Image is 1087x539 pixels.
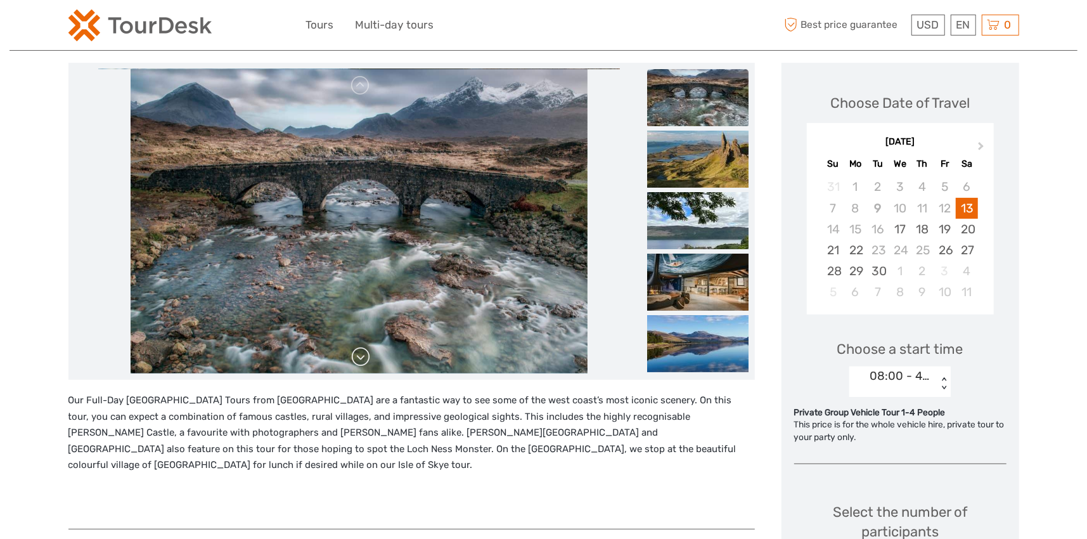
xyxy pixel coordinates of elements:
p: Our Full-Day [GEOGRAPHIC_DATA] Tours from [GEOGRAPHIC_DATA] are a fantastic way to see some of th... [68,393,755,474]
div: Mo [844,155,866,172]
div: Not available Saturday, September 6th, 2025 [956,176,978,197]
div: Choose Date of Travel [830,93,970,113]
div: Not available Thursday, September 4th, 2025 [911,176,934,197]
div: Su [822,155,844,172]
button: Next Month [972,139,993,159]
div: Choose Saturday, October 11th, 2025 [956,282,978,302]
div: Tu [866,155,889,172]
div: Choose Friday, October 10th, 2025 [934,282,956,302]
img: e898f1e65dcb4fbbb664fecea0d45cd5_slider_thumbnail.jpeg [647,69,749,126]
div: We [889,155,911,172]
div: Not available Tuesday, September 9th, 2025 [866,198,889,219]
div: Not available Friday, September 12th, 2025 [934,198,956,219]
div: Choose Saturday, September 20th, 2025 [956,219,978,240]
div: Not available Friday, September 5th, 2025 [934,176,956,197]
a: Multi-day tours [356,16,434,34]
a: Tours [306,16,334,34]
div: < > [939,377,949,391]
div: Not available Thursday, September 25th, 2025 [911,240,934,261]
div: Not available Sunday, September 7th, 2025 [822,198,844,219]
div: Choose Wednesday, September 17th, 2025 [889,219,911,240]
div: Not available Monday, September 8th, 2025 [844,198,866,219]
div: Fr [934,155,956,172]
div: Not available Friday, October 3rd, 2025 [934,261,956,282]
div: Choose Sunday, September 28th, 2025 [822,261,844,282]
p: We're away right now. Please check back later! [18,22,143,32]
div: Choose Thursday, September 18th, 2025 [911,219,934,240]
div: Th [911,155,934,172]
div: Choose Thursday, October 9th, 2025 [911,282,934,302]
img: 7bdba8e7abf545b6ae9c00007614c72f_slider_thumbnail.jpeg [647,192,749,249]
div: Not available Sunday, September 14th, 2025 [822,219,844,240]
img: 28a5215c36f74eefa266c363fe007a5a_slider_thumbnail.jpeg [647,254,749,311]
div: Not available Monday, September 15th, 2025 [844,219,866,240]
div: Choose Friday, September 26th, 2025 [934,240,956,261]
div: Choose Sunday, September 21st, 2025 [822,240,844,261]
div: Choose Monday, September 22nd, 2025 [844,240,866,261]
div: Choose Thursday, October 2nd, 2025 [911,261,934,282]
div: Not available Wednesday, September 10th, 2025 [889,198,911,219]
div: This price is for the whole vehicle hire, private tour to your party only. [794,419,1007,443]
div: Choose Friday, September 19th, 2025 [934,219,956,240]
img: e898f1e65dcb4fbbb664fecea0d45cd5_main_slider.jpeg [131,69,587,373]
div: Not available Sunday, August 31st, 2025 [822,176,844,197]
span: Best price guarantee [781,15,908,36]
button: Open LiveChat chat widget [146,20,161,35]
div: Choose Wednesday, October 1st, 2025 [889,261,911,282]
div: Sa [956,155,978,172]
div: Choose Saturday, September 27th, 2025 [956,240,978,261]
div: Not available Wednesday, September 24th, 2025 [889,240,911,261]
div: month 2025-09 [811,176,989,302]
img: 6230eb30bd834fe781bab9db17d53d73_slider_thumbnail.jpeg [647,315,749,372]
div: Choose Monday, October 6th, 2025 [844,282,866,302]
div: Not available Thursday, September 11th, 2025 [911,198,934,219]
img: 2254-3441b4b5-4e5f-4d00-b396-31f1d84a6ebf_logo_small.png [68,10,212,41]
div: Private Group Vehicle Tour 1-4 People [794,406,1007,419]
img: 5f5375481521459993fa1846b3662ddf_slider_thumbnail.jpeg [647,131,749,188]
div: EN [951,15,976,36]
span: USD [917,18,939,31]
div: Choose Saturday, October 4th, 2025 [956,261,978,282]
div: Choose Wednesday, October 8th, 2025 [889,282,911,302]
div: Choose Monday, September 29th, 2025 [844,261,866,282]
div: 08:00 - 4 SEATER CAR 1 [870,368,931,384]
div: Not available Sunday, October 5th, 2025 [822,282,844,302]
div: Not available Tuesday, September 23rd, 2025 [866,240,889,261]
div: Choose Tuesday, October 7th, 2025 [866,282,889,302]
div: Not available Tuesday, September 16th, 2025 [866,219,889,240]
span: Choose a start time [837,339,963,359]
div: Not available Monday, September 1st, 2025 [844,176,866,197]
div: [DATE] [807,136,994,149]
div: Choose Saturday, September 13th, 2025 [956,198,978,219]
div: Not available Wednesday, September 3rd, 2025 [889,176,911,197]
div: Not available Tuesday, September 2nd, 2025 [866,176,889,197]
div: Choose Tuesday, September 30th, 2025 [866,261,889,282]
span: 0 [1003,18,1013,31]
